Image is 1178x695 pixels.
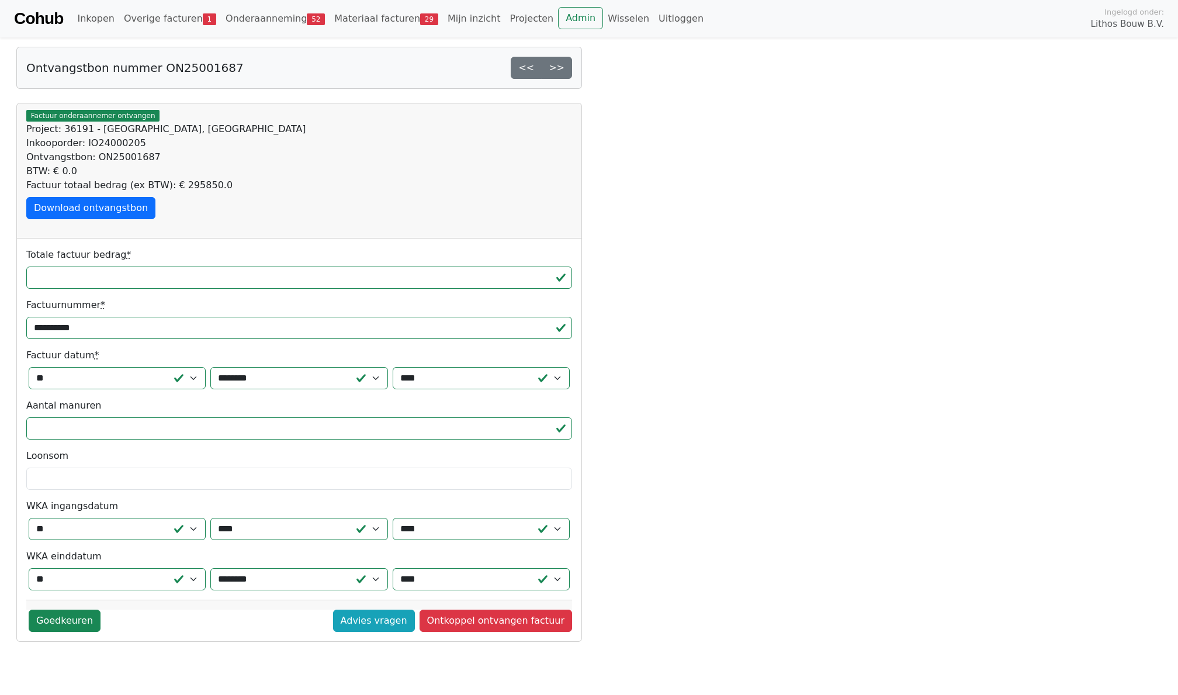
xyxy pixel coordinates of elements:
a: Inkopen [72,7,119,30]
h5: Ontvangstbon nummer ON25001687 [26,61,244,75]
a: << [511,57,542,79]
a: Admin [558,7,603,29]
div: Project: 36191 - [GEOGRAPHIC_DATA], [GEOGRAPHIC_DATA] [26,122,572,136]
a: Advies vragen [333,610,415,632]
a: Cohub [14,5,63,33]
label: Totale factuur bedrag [26,248,131,262]
a: Wisselen [603,7,654,30]
abbr: required [126,249,131,260]
div: BTW: € 0.0 [26,164,572,178]
abbr: required [101,299,105,310]
a: >> [541,57,572,79]
span: 29 [420,13,438,25]
abbr: required [95,350,99,361]
a: Goedkeuren [29,610,101,632]
a: Ontkoppel ontvangen factuur [420,610,572,632]
label: Aantal manuren [26,399,101,413]
a: Mijn inzicht [443,7,505,30]
a: Onderaanneming52 [221,7,330,30]
label: WKA ingangsdatum [26,499,118,513]
span: 52 [307,13,325,25]
label: Factuur datum [26,348,99,362]
span: 1 [203,13,216,25]
label: Factuurnummer [26,298,105,312]
span: Factuur onderaannemer ontvangen [26,110,160,122]
div: Factuur totaal bedrag (ex BTW): € 295850.0 [26,178,572,192]
label: Loonsom [26,449,68,463]
span: Lithos Bouw B.V. [1091,18,1164,31]
a: Overige facturen1 [119,7,221,30]
span: Ingelogd onder: [1104,6,1164,18]
a: Materiaal facturen29 [330,7,443,30]
a: Uitloggen [654,7,708,30]
div: Inkooporder: IO24000205 [26,136,572,150]
label: WKA einddatum [26,549,102,563]
a: Download ontvangstbon [26,197,155,219]
div: Ontvangstbon: ON25001687 [26,150,572,164]
a: Projecten [505,7,558,30]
